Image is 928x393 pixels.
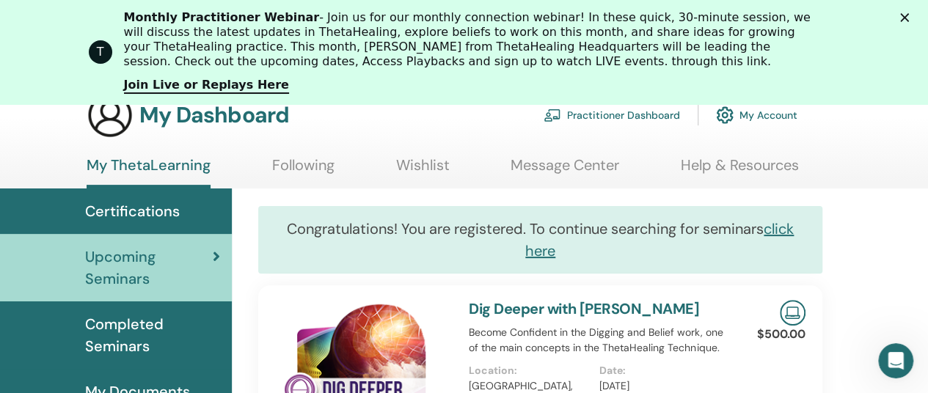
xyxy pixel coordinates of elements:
span: Certifications [85,200,180,222]
a: Help & Resources [681,156,799,185]
div: Close [900,13,915,22]
img: chalkboard-teacher.svg [544,109,561,122]
a: Practitioner Dashboard [544,99,680,131]
div: Congratulations! You are registered. To continue searching for seminars [258,206,822,273]
img: Live Online Seminar [780,300,805,326]
a: Following [272,156,335,185]
p: Become Confident in the Digging and Belief work, one of the main concepts in the ThetaHealing Tec... [469,325,729,356]
div: Profile image for ThetaHealing [89,40,112,64]
img: generic-user-icon.jpg [87,92,134,139]
p: Location : [469,363,590,378]
a: Dig Deeper with [PERSON_NAME] [469,299,699,318]
a: click here [525,219,794,260]
a: Join Live or Replays Here [124,78,289,94]
b: Monthly Practitioner Webinar [124,10,320,24]
img: cog.svg [716,103,734,128]
span: Upcoming Seminars [85,246,213,290]
h3: My Dashboard [139,102,289,128]
a: My Account [716,99,797,131]
p: Date : [599,363,720,378]
div: - Join us for our monthly connection webinar! In these quick, 30-minute session, we will discuss ... [124,10,816,69]
a: Message Center [511,156,619,185]
a: My ThetaLearning [87,156,211,188]
iframe: Intercom live chat [878,343,913,378]
span: Completed Seminars [85,313,220,357]
p: $500.00 [757,326,805,343]
a: Wishlist [396,156,450,185]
